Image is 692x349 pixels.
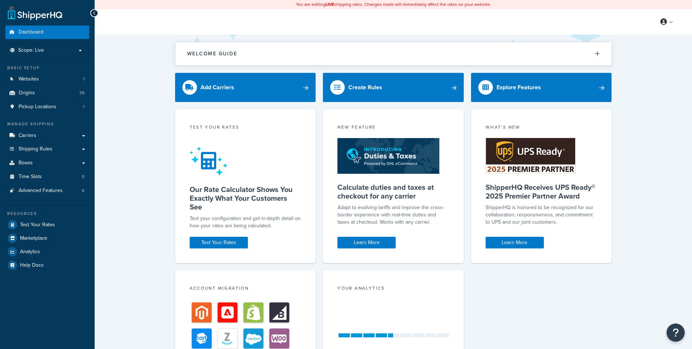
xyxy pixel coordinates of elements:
a: Analytics [5,245,89,258]
a: Create Rules [323,73,464,102]
a: Shipping Rules [5,142,89,156]
a: Test Your Rates [190,237,248,248]
div: Add Carriers [201,82,234,93]
span: Marketplace [20,235,47,242]
li: Websites [5,72,89,86]
li: Pickup Locations [5,100,89,114]
div: Basic Setup [5,65,89,71]
button: Open Resource Center [667,323,685,342]
a: Learn More [337,237,396,248]
span: Carriers [19,133,36,139]
span: Boxes [19,160,33,166]
span: Origins [19,90,35,96]
span: 1 [83,104,84,110]
a: Help Docs [5,259,89,272]
div: New Feature [337,124,449,132]
a: Websites1 [5,72,89,86]
span: Websites [19,76,39,82]
div: Your Analytics [337,285,449,293]
a: Dashboard [5,26,89,39]
li: Advanced Features [5,184,89,197]
span: Dashboard [19,29,43,35]
span: 1 [83,76,84,82]
span: Time Slots [19,174,42,180]
div: What's New [486,124,597,132]
div: Manage Shipping [5,121,89,127]
span: 0 [82,174,84,180]
span: Scope: Live [18,47,44,54]
div: Test your rates [190,124,301,132]
div: Create Rules [348,82,382,93]
h5: Our Rate Calculator Shows You Exactly What Your Customers See [190,185,301,211]
a: Learn More [486,237,544,248]
div: Resources [5,211,89,217]
a: Carriers [5,129,89,142]
a: Advanced Features6 [5,184,89,197]
span: Shipping Rules [19,146,52,152]
span: Analytics [20,249,40,255]
a: Pickup Locations1 [5,100,89,114]
a: Marketplace [5,232,89,245]
a: Test Your Rates [5,218,89,231]
div: Test your configuration and get in-depth detail on how your rates are being calculated. [190,215,301,230]
button: Welcome Guide [175,42,612,65]
a: Time Slots0 [5,170,89,184]
b: LIVE [325,1,334,8]
h5: Calculate duties and taxes at checkout for any carrier [337,183,449,200]
span: Help Docs [20,262,44,268]
a: Origins39 [5,86,89,100]
a: Explore Features [471,73,612,102]
a: Add Carriers [175,73,316,102]
span: Advanced Features [19,188,63,194]
li: Origins [5,86,89,100]
li: Time Slots [5,170,89,184]
a: Boxes [5,156,89,170]
span: Pickup Locations [19,104,56,110]
h2: Welcome Guide [187,51,237,56]
div: Account Migration [190,285,301,293]
div: Explore Features [497,82,541,93]
span: 6 [82,188,84,194]
span: 39 [79,90,84,96]
p: Adapt to evolving tariffs and improve the cross-border experience with real-time duties and taxes... [337,204,449,226]
p: ShipperHQ is honored to be recognized for our collaboration, responsiveness, and commitment to UP... [486,204,597,226]
h5: ShipperHQ Receives UPS Ready® 2025 Premier Partner Award [486,183,597,200]
span: Test Your Rates [20,222,55,228]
